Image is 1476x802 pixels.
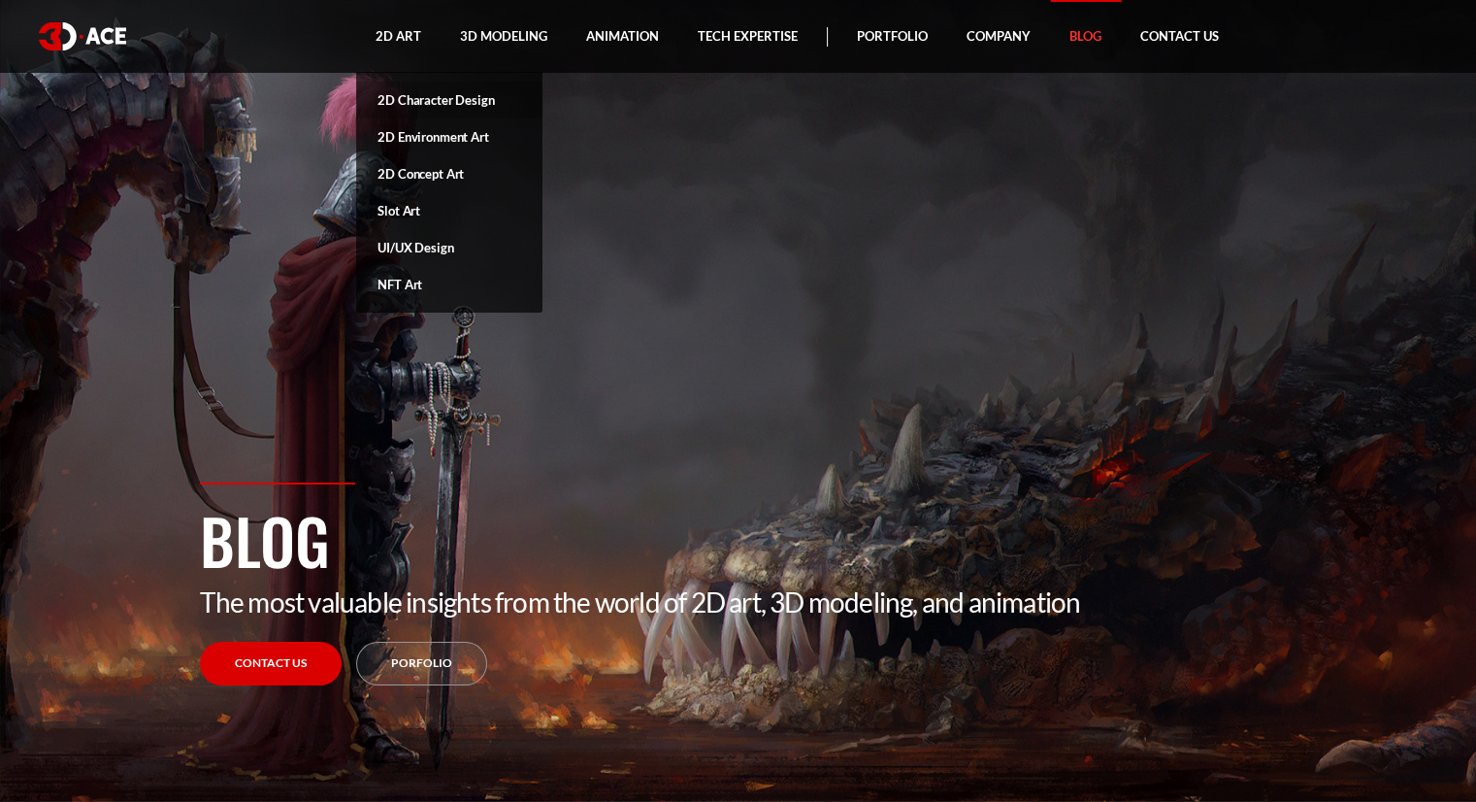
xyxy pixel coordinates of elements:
h1: Blog [200,494,1277,585]
a: 2D Environment Art [356,118,542,155]
a: 2D Character Design [356,82,542,118]
p: The most valuable insights from the world of 2D art, 3D modeling, and animation [200,585,1277,618]
a: NFT Art [356,266,542,303]
a: UI/UX Design [356,229,542,266]
img: logo white [39,22,126,50]
a: Contact Us [200,642,342,685]
a: 2D Concept Art [356,155,542,192]
a: Porfolio [356,642,487,685]
a: Slot Art [356,192,542,229]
